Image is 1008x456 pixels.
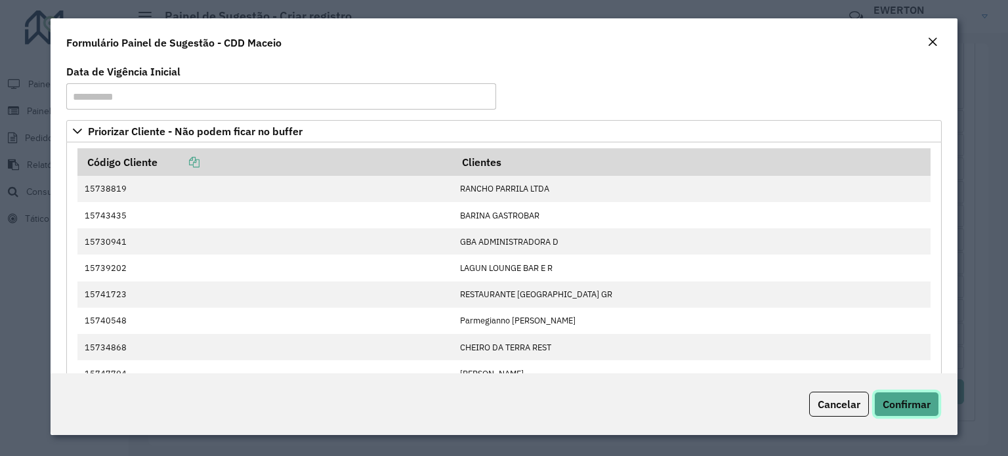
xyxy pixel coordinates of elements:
td: GBA ADMINISTRADORA D [453,228,930,255]
td: LAGUN LOUNGE BAR E R [453,255,930,281]
button: Confirmar [874,392,939,417]
td: 15747794 [77,360,453,386]
td: 15740548 [77,308,453,334]
td: 15743435 [77,202,453,228]
span: Priorizar Cliente - Não podem ficar no buffer [88,126,303,136]
td: 15734868 [77,334,453,360]
label: Data de Vigência Inicial [66,64,180,79]
td: [PERSON_NAME] [453,360,930,386]
h4: Formulário Painel de Sugestão - CDD Maceio [66,35,282,51]
th: Clientes [453,148,930,176]
button: Cancelar [809,392,869,417]
td: CHEIRO DA TERRA REST [453,334,930,360]
a: Copiar [157,155,199,169]
td: Parmegianno [PERSON_NAME] [453,308,930,334]
td: 15741723 [77,281,453,308]
em: Fechar [927,37,938,47]
td: BARINA GASTROBAR [453,202,930,228]
td: RESTAURANTE [GEOGRAPHIC_DATA] GR [453,281,930,308]
button: Close [923,34,942,51]
td: RANCHO PARRILA LTDA [453,176,930,202]
span: Confirmar [883,398,931,411]
a: Priorizar Cliente - Não podem ficar no buffer [66,120,942,142]
td: 15730941 [77,228,453,255]
td: 15738819 [77,176,453,202]
td: 15739202 [77,255,453,281]
span: Cancelar [818,398,860,411]
th: Código Cliente [77,148,453,176]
